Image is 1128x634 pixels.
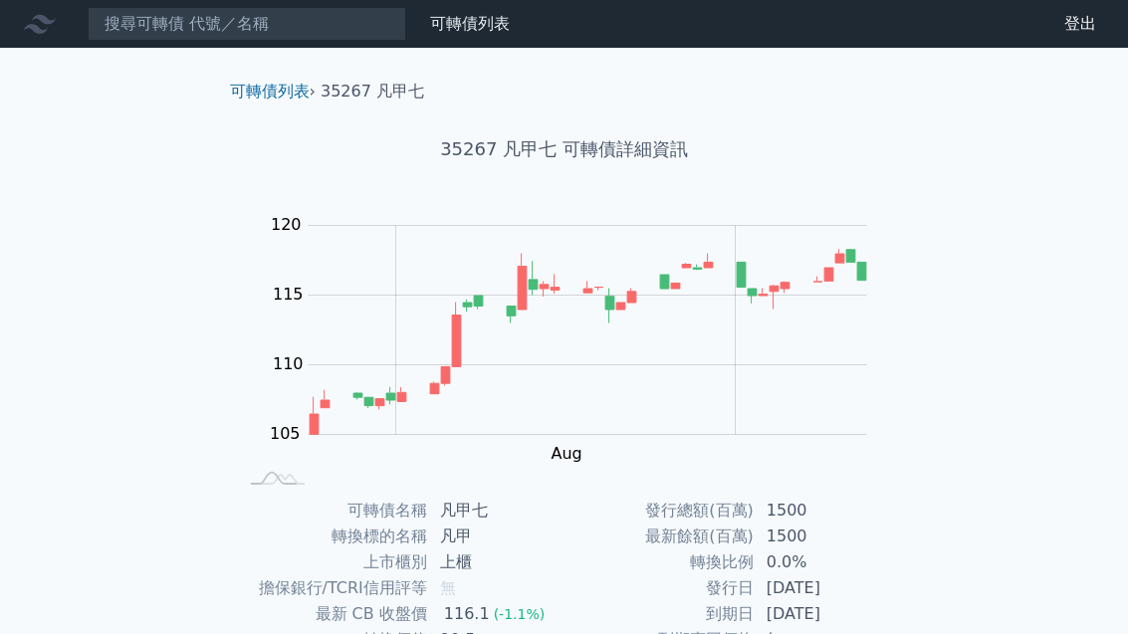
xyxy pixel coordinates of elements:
tspan: 105 [270,424,301,443]
td: [DATE] [755,575,891,601]
td: 上市櫃別 [238,549,428,575]
td: 轉換比例 [564,549,755,575]
li: › [230,80,316,104]
td: 上櫃 [428,549,564,575]
g: Series [310,249,866,434]
td: 1500 [755,524,891,549]
td: 最新 CB 收盤價 [238,601,428,627]
span: (-1.1%) [494,606,546,622]
td: 到期日 [564,601,755,627]
li: 35267 凡甲七 [321,80,424,104]
td: 最新餘額(百萬) [564,524,755,549]
td: 可轉債名稱 [238,498,428,524]
a: 可轉債列表 [430,14,510,33]
td: [DATE] [755,601,891,627]
tspan: 115 [273,285,304,304]
a: 登出 [1048,8,1112,40]
td: 轉換標的名稱 [238,524,428,549]
td: 擔保銀行/TCRI信用評等 [238,575,428,601]
tspan: 110 [273,354,304,373]
tspan: 120 [271,215,302,234]
div: 116.1 [440,602,494,626]
tspan: Aug [552,444,582,463]
input: 搜尋可轉債 代號／名稱 [88,7,406,41]
g: Chart [260,215,897,463]
td: 發行總額(百萬) [564,498,755,524]
h1: 35267 凡甲七 可轉債詳細資訊 [214,135,915,163]
a: 可轉債列表 [230,82,310,101]
td: 1500 [755,498,891,524]
td: 凡甲七 [428,498,564,524]
td: 凡甲 [428,524,564,549]
td: 發行日 [564,575,755,601]
td: 0.0% [755,549,891,575]
span: 無 [440,578,456,597]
